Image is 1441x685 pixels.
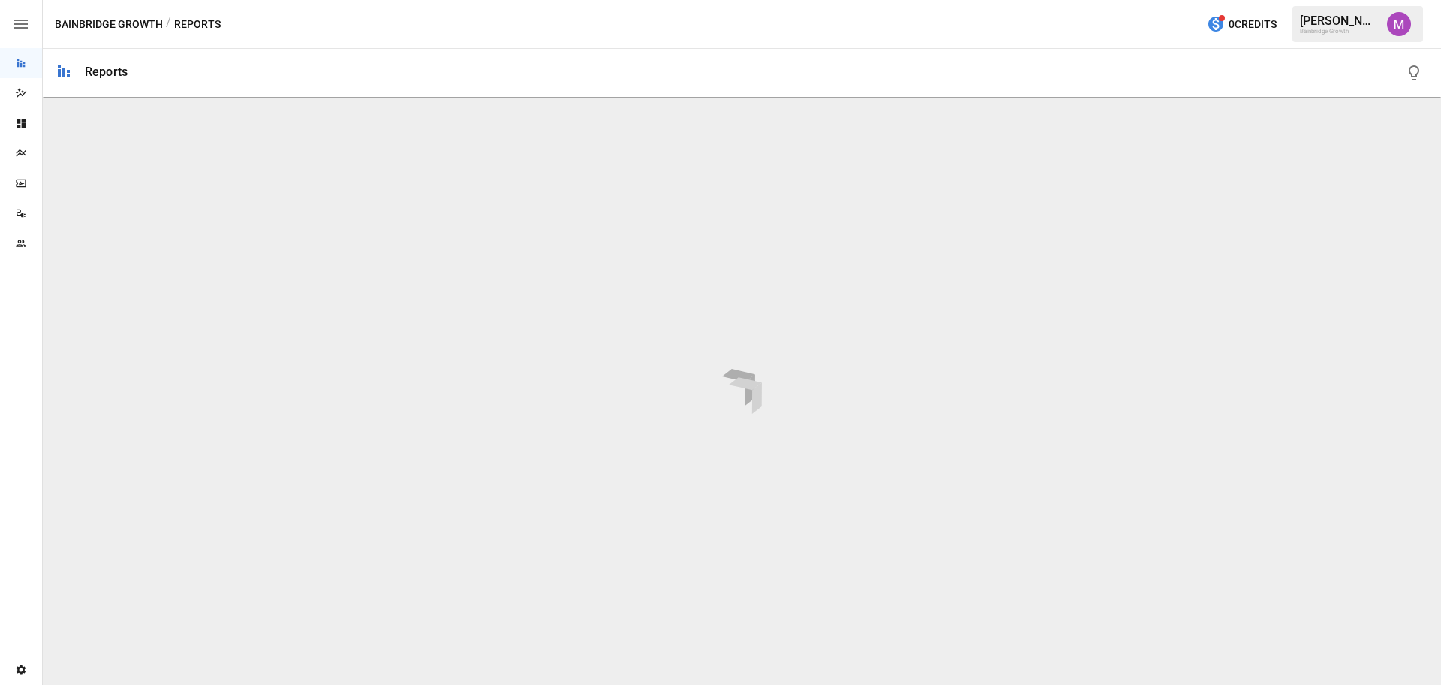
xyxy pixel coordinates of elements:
[1300,14,1378,28] div: [PERSON_NAME]
[166,15,171,34] div: /
[1201,11,1283,38] button: 0Credits
[1378,3,1420,45] button: Umer Muhammed
[1229,15,1277,34] span: 0 Credits
[1387,12,1411,36] img: Umer Muhammed
[722,369,761,414] img: drivepoint-animation.ef608ccb.svg
[85,65,128,79] div: Reports
[55,15,163,34] button: Bainbridge Growth
[1300,28,1378,35] div: Bainbridge Growth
